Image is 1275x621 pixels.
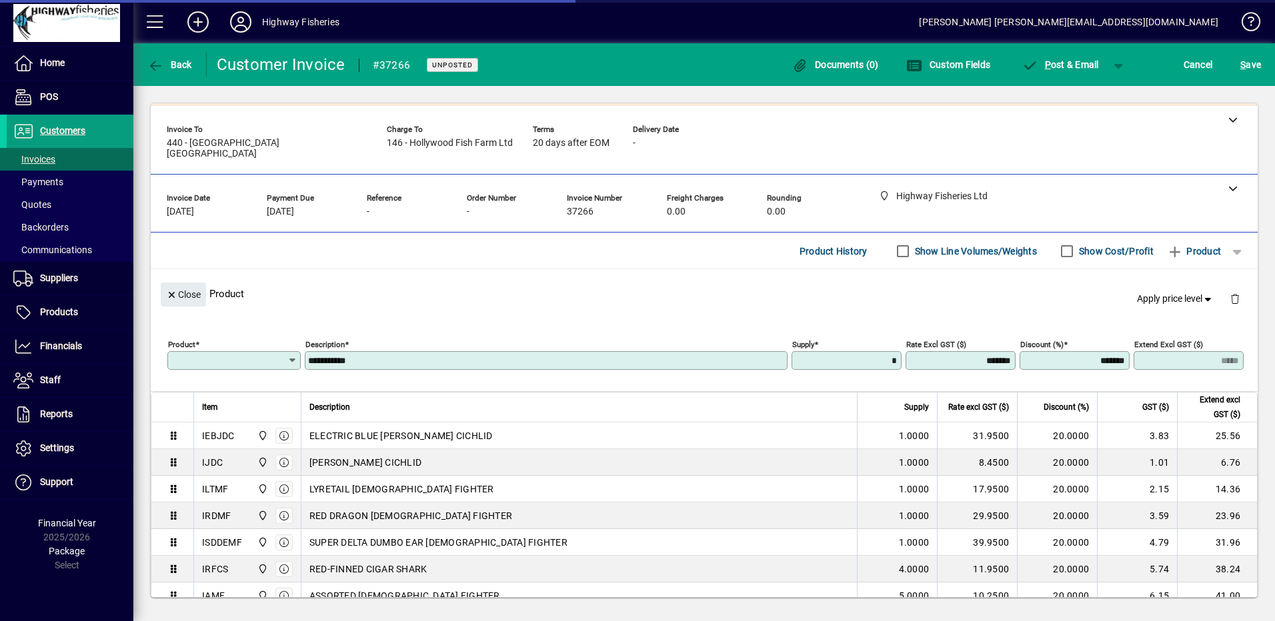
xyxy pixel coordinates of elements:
span: SUPER DELTA DUMBO EAR [DEMOGRAPHIC_DATA] FIGHTER [309,536,567,549]
button: Close [161,283,206,307]
span: Back [147,59,192,70]
span: 5.0000 [899,589,930,602]
div: IRFCS [202,562,228,576]
span: 0.00 [767,207,786,217]
span: Invoices [13,154,55,165]
div: 29.9500 [946,509,1009,522]
span: ELECTRIC BLUE [PERSON_NAME] CICHLID [309,429,493,442]
span: Financials [40,340,82,351]
span: Unposted [432,61,473,69]
td: 31.96 [1177,529,1257,556]
span: 0.00 [667,207,686,217]
div: [PERSON_NAME] [PERSON_NAME][EMAIL_ADDRESS][DOMAIN_NAME] [919,11,1218,33]
span: [PERSON_NAME] CICHLID [309,456,421,469]
a: Support [7,466,133,499]
span: Staff [40,374,61,385]
span: P [1045,59,1051,70]
td: 38.24 [1177,556,1257,582]
span: 1.0000 [899,482,930,496]
div: Product [151,269,1258,318]
span: 1.0000 [899,429,930,442]
button: Post & Email [1015,53,1106,77]
span: Description [309,400,350,414]
a: Communications [7,239,133,261]
span: Documents (0) [792,59,879,70]
td: 6.15 [1097,582,1177,609]
a: Quotes [7,193,133,216]
app-page-header-button: Delete [1219,293,1251,305]
div: ISDDEMF [202,536,242,549]
span: Cancel [1184,54,1213,75]
a: Home [7,47,133,80]
span: POS [40,91,58,102]
div: 39.9500 [946,536,1009,549]
app-page-header-button: Close [157,288,209,300]
div: 31.9500 [946,429,1009,442]
button: Custom Fields [903,53,994,77]
div: 10.2500 [946,589,1009,602]
td: 20.0000 [1017,529,1097,556]
span: Backorders [13,222,69,233]
td: 3.59 [1097,502,1177,529]
label: Show Cost/Profit [1076,245,1154,258]
span: RED-FINNED CIGAR SHARK [309,562,427,576]
span: 20 days after EOM [533,138,609,149]
a: Payments [7,171,133,193]
span: Reports [40,408,73,419]
button: Save [1237,53,1264,77]
button: Product History [794,239,873,263]
a: POS [7,81,133,114]
span: Products [40,307,78,317]
mat-label: Discount (%) [1020,340,1064,349]
span: - [633,138,635,149]
span: Suppliers [40,273,78,283]
span: 1.0000 [899,509,930,522]
mat-label: Supply [792,340,814,349]
td: 20.0000 [1017,582,1097,609]
span: - [467,207,469,217]
a: Reports [7,398,133,431]
a: Knowledge Base [1232,3,1258,46]
div: #37266 [373,55,411,76]
mat-label: Description [305,340,345,349]
span: Highway Fisheries Ltd [254,562,269,576]
span: Discount (%) [1044,400,1089,414]
span: Package [49,546,85,556]
button: Product [1160,239,1228,263]
td: 20.0000 [1017,476,1097,502]
td: 1.01 [1097,449,1177,476]
span: Apply price level [1137,292,1214,306]
a: Staff [7,364,133,397]
td: 23.96 [1177,502,1257,529]
td: 5.74 [1097,556,1177,582]
td: 4.79 [1097,529,1177,556]
span: Highway Fisheries Ltd [254,535,269,550]
span: Supply [904,400,929,414]
mat-label: Extend excl GST ($) [1134,340,1203,349]
span: [DATE] [267,207,294,217]
span: Item [202,400,218,414]
span: Home [40,57,65,68]
div: Customer Invoice [217,54,345,75]
button: Back [144,53,195,77]
app-page-header-button: Back [133,53,207,77]
span: RED DRAGON [DEMOGRAPHIC_DATA] FIGHTER [309,509,512,522]
a: Backorders [7,216,133,239]
div: 17.9500 [946,482,1009,496]
div: IRDMF [202,509,231,522]
mat-label: Product [168,340,195,349]
button: Documents (0) [789,53,882,77]
span: Close [166,284,201,306]
td: 25.56 [1177,422,1257,449]
span: 4.0000 [899,562,930,576]
span: S [1240,59,1246,70]
div: IJDC [202,456,223,469]
span: Financial Year [38,518,96,528]
span: Highway Fisheries Ltd [254,588,269,603]
td: 2.15 [1097,476,1177,502]
div: 11.9500 [946,562,1009,576]
td: 3.83 [1097,422,1177,449]
span: Payments [13,177,63,187]
td: 20.0000 [1017,422,1097,449]
div: Highway Fisheries [262,11,339,33]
